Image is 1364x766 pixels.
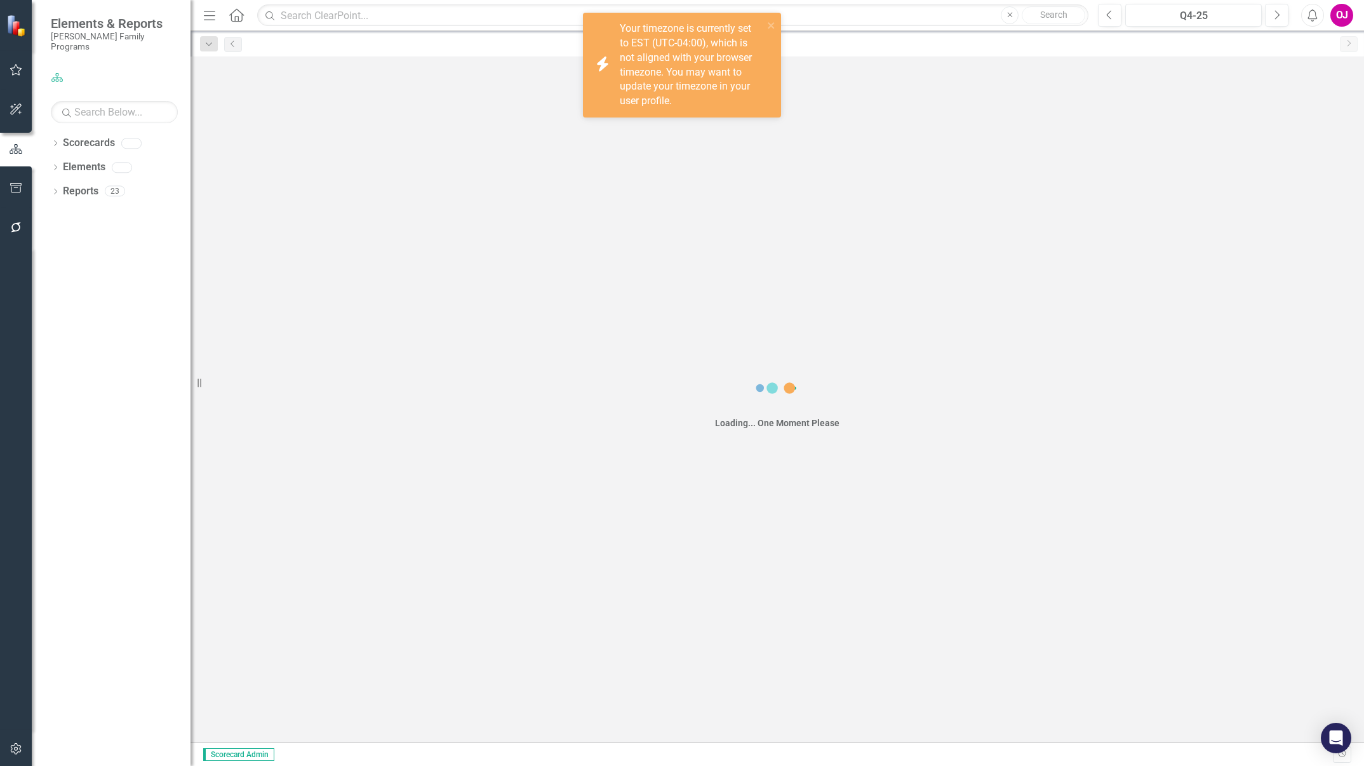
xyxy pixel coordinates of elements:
[63,184,98,199] a: Reports
[203,748,274,761] span: Scorecard Admin
[1321,723,1351,753] div: Open Intercom Messenger
[1130,8,1257,24] div: Q4-25
[63,160,105,175] a: Elements
[1040,10,1067,20] span: Search
[715,417,839,429] div: Loading... One Moment Please
[51,16,178,31] span: Elements & Reports
[6,14,29,36] img: ClearPoint Strategy
[105,186,125,197] div: 23
[63,136,115,151] a: Scorecards
[1022,6,1085,24] button: Search
[257,4,1088,27] input: Search ClearPoint...
[620,22,763,109] div: Your timezone is currently set to EST (UTC-04:00), which is not aligned with your browser timezon...
[51,101,178,123] input: Search Below...
[51,31,178,52] small: [PERSON_NAME] Family Programs
[1330,4,1353,27] button: OJ
[767,18,776,32] button: close
[1125,4,1262,27] button: Q4-25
